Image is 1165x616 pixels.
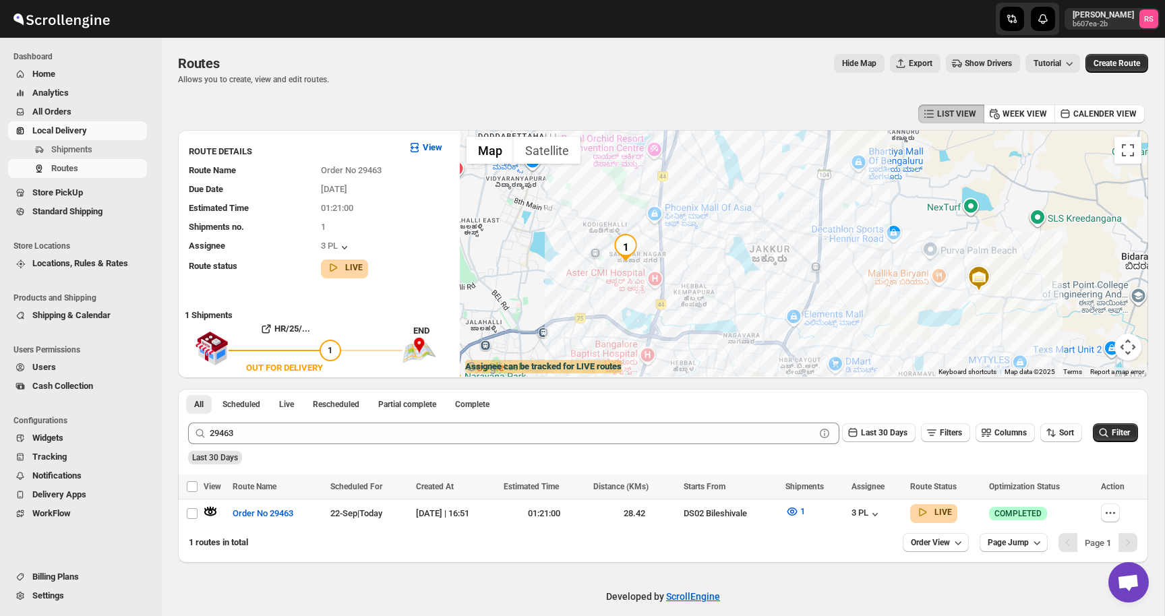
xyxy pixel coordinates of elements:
[800,506,805,516] span: 1
[8,102,147,121] button: All Orders
[8,377,147,396] button: Cash Collection
[1094,58,1140,69] span: Create Route
[1106,538,1111,548] b: 1
[606,590,720,603] p: Developed by
[229,318,341,340] button: HR/25/...
[189,261,237,271] span: Route status
[330,482,382,491] span: Scheduled For
[225,503,301,524] button: Order No 29463
[1139,9,1158,28] span: Romil Seth
[666,591,720,602] a: ScrollEngine
[32,381,93,391] span: Cash Collection
[916,505,952,519] button: LIVE
[465,360,622,373] label: Assignee can be tracked for LIVE routes
[321,184,347,194] span: [DATE]
[32,310,111,320] span: Shipping & Calendar
[8,586,147,605] button: Settings
[593,507,676,520] div: 28.42
[189,241,225,251] span: Assignee
[903,533,969,552] button: Order View
[192,453,238,462] span: Last 30 Days
[994,428,1027,437] span: Columns
[13,415,152,426] span: Configurations
[321,222,326,232] span: 1
[1073,109,1137,119] span: CALENDER VIEW
[8,448,147,466] button: Tracking
[413,324,453,338] div: END
[1093,423,1138,442] button: Filter
[1065,8,1160,30] button: User menu
[32,508,71,518] span: WorkFlow
[32,452,67,462] span: Tracking
[980,533,1048,552] button: Page Jump
[178,55,220,71] span: Routes
[1073,9,1134,20] p: [PERSON_NAME]
[921,423,970,442] button: Filters
[8,84,147,102] button: Analytics
[51,163,78,173] span: Routes
[32,572,79,582] span: Billing Plans
[32,125,87,135] span: Local Delivery
[233,482,276,491] span: Route Name
[402,338,436,363] img: trip_end.png
[8,504,147,523] button: WorkFlow
[210,423,815,444] input: Press enter after typing | Search Eg. Order No 29463
[194,399,204,410] span: All
[918,104,984,123] button: LIST VIEW
[13,292,152,303] span: Products and Shipping
[946,54,1020,73] button: Show Drivers
[189,184,223,194] span: Due Date
[32,470,82,481] span: Notifications
[178,303,233,320] b: 1 Shipments
[8,159,147,178] button: Routes
[940,428,962,437] span: Filters
[965,58,1012,69] span: Show Drivers
[51,144,92,154] span: Shipments
[8,140,147,159] button: Shipments
[1063,368,1082,375] a: Terms (opens in new tab)
[504,482,559,491] span: Estimated Time
[1144,15,1154,24] text: RS
[32,206,102,216] span: Standard Shipping
[909,58,932,69] span: Export
[1059,428,1074,437] span: Sort
[416,482,454,491] span: Created At
[852,507,882,521] button: 3 PL
[777,501,813,522] button: 1
[416,507,496,520] div: [DATE] | 16:51
[8,306,147,325] button: Shipping & Calendar
[8,254,147,273] button: Locations, Rules & Rates
[186,395,212,414] button: All routes
[852,482,885,491] span: Assignee
[326,261,363,274] button: LIVE
[455,399,489,410] span: Complete
[463,359,508,377] img: Google
[1073,20,1134,28] p: b607ea-2b
[934,507,952,517] b: LIVE
[313,399,359,410] span: Rescheduled
[937,109,976,119] span: LIST VIEW
[504,507,586,520] div: 01:21:00
[32,88,69,98] span: Analytics
[8,429,147,448] button: Widgets
[1058,533,1137,552] nav: Pagination
[1085,54,1148,73] button: Create Route
[1101,482,1125,491] span: Action
[1085,538,1111,548] span: Page
[222,399,260,410] span: Scheduled
[1090,368,1144,375] a: Report a map error
[8,358,147,377] button: Users
[32,106,71,117] span: All Orders
[189,165,236,175] span: Route Name
[321,241,351,254] div: 3 PL
[8,466,147,485] button: Notifications
[378,399,436,410] span: Partial complete
[976,423,1035,442] button: Columns
[13,344,152,355] span: Users Permissions
[32,187,83,197] span: Store PickUp
[684,507,777,520] div: DS02 Bileshivale
[13,241,152,251] span: Store Locations
[233,507,293,520] span: Order No 29463
[1112,428,1130,437] span: Filter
